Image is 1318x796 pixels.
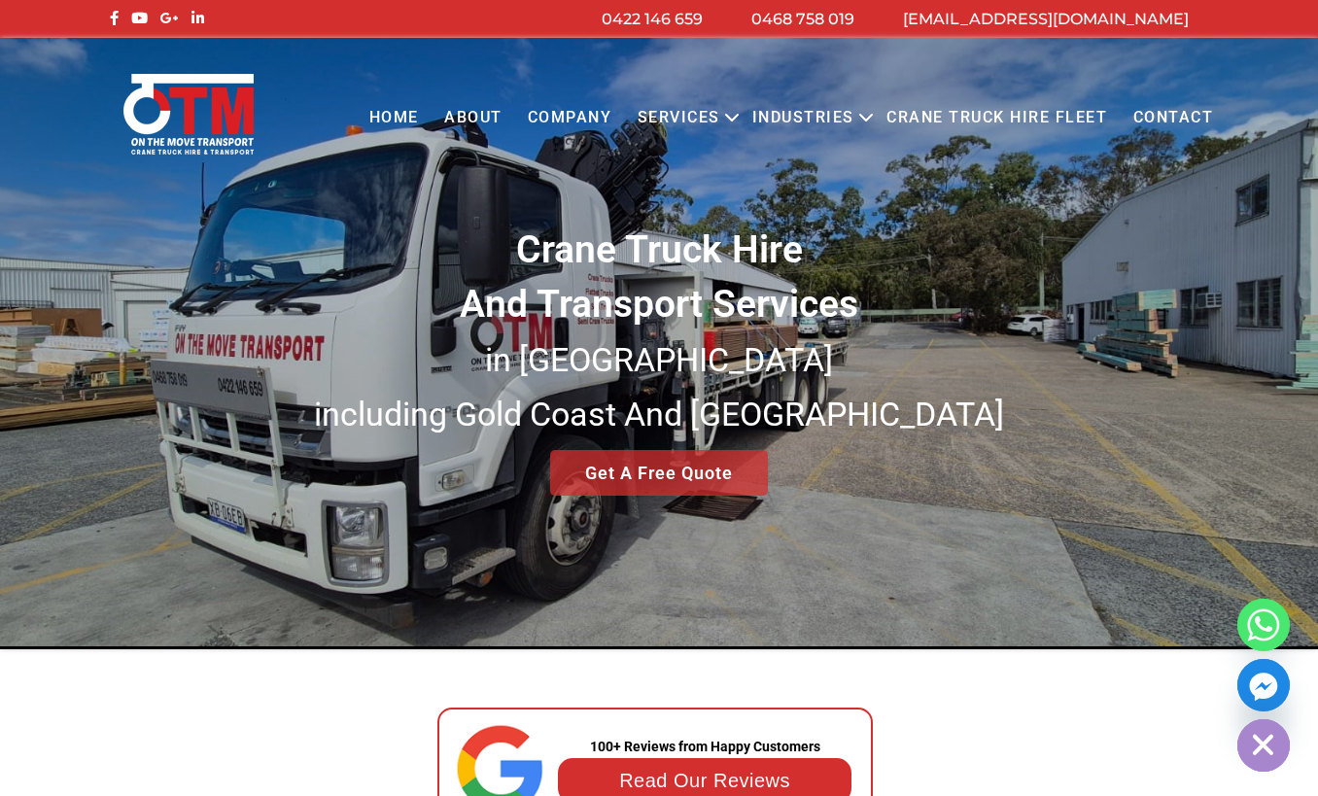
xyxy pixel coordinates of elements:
[356,91,431,145] a: Home
[1120,91,1226,145] a: Contact
[602,10,703,28] a: 0422 146 659
[740,91,867,145] a: Industries
[751,10,854,28] a: 0468 758 019
[619,770,790,791] a: Read Our Reviews
[432,91,515,145] a: About
[314,340,1004,433] small: in [GEOGRAPHIC_DATA] including Gold Coast And [GEOGRAPHIC_DATA]
[1237,599,1290,651] a: Whatsapp
[874,91,1120,145] a: Crane Truck Hire Fleet
[550,450,768,496] a: Get A Free Quote
[515,91,625,145] a: COMPANY
[625,91,733,145] a: Services
[1237,659,1290,711] a: Facebook_Messenger
[590,739,820,754] strong: 100+ Reviews from Happy Customers
[903,10,1189,28] a: [EMAIL_ADDRESS][DOMAIN_NAME]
